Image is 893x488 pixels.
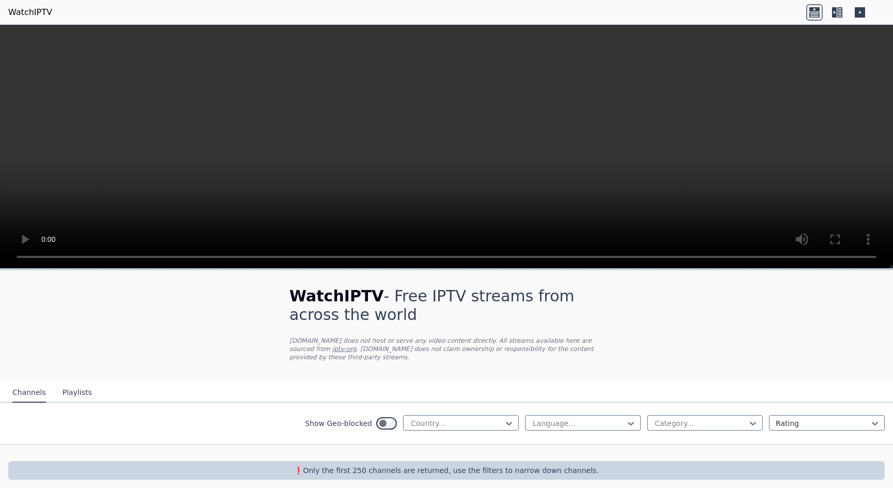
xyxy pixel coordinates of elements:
[289,287,384,305] span: WatchIPTV
[332,345,357,353] a: iptv-org
[63,383,92,403] button: Playlists
[289,337,604,361] p: [DOMAIN_NAME] does not host or serve any video content directly. All streams available here are s...
[12,465,881,476] p: ❗️Only the first 250 channels are returned, use the filters to narrow down channels.
[8,6,52,19] a: WatchIPTV
[289,287,604,324] h1: - Free IPTV streams from across the world
[12,383,46,403] button: Channels
[305,418,372,429] label: Show Geo-blocked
